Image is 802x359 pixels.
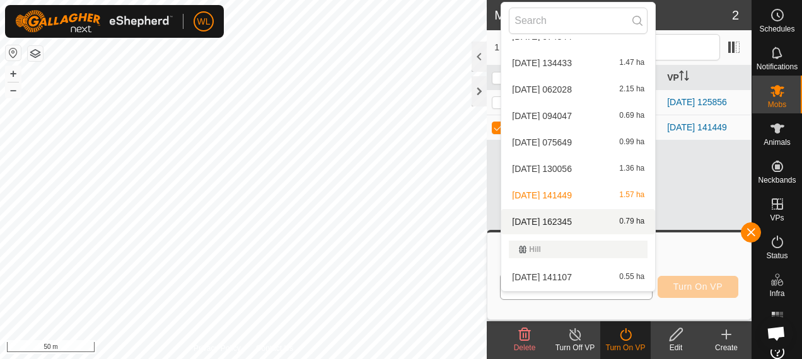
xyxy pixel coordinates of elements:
div: Hill [519,246,637,253]
h2: Mobs [494,8,732,23]
span: 1 selected [494,41,567,54]
a: Privacy Policy [194,343,241,354]
div: Turn On VP [600,342,651,353]
span: 0.69 ha [619,111,644,120]
span: Animals [764,139,791,146]
a: Open chat [759,316,793,350]
span: Schedules [759,25,794,33]
p-sorticon: Activate to sort [679,72,689,83]
button: Map Layers [28,46,43,61]
a: [DATE] 141449 [667,122,727,132]
span: Heatmap [762,328,793,335]
span: WL [197,15,211,28]
button: + [6,66,21,81]
li: 2025-09-01 130056 [501,156,655,181]
img: Gallagher Logo [15,10,173,33]
span: Delete [514,343,536,352]
span: Neckbands [758,176,796,184]
button: Reset Map [6,45,21,60]
li: 2025-08-28 094047 [501,103,655,128]
span: 0.99 ha [619,138,644,147]
span: 2 [732,6,739,25]
span: 1.47 ha [619,59,644,67]
span: Notifications [757,63,798,71]
li: 2025-08-22 134433 [501,50,655,76]
span: Turn On VP [673,282,723,292]
span: [DATE] 094047 [512,111,572,120]
span: [DATE] 130056 [512,164,572,173]
span: 1.36 ha [619,164,644,173]
div: Turn Off VP [550,342,600,353]
th: VP [662,66,752,90]
span: 0.79 ha [619,217,644,226]
span: Status [766,252,787,259]
button: Turn On VP [658,276,738,298]
li: 2025-08-25 062028 [501,77,655,102]
span: [DATE] 134433 [512,59,572,67]
span: [DATE] 141449 [512,191,572,200]
span: VPs [770,214,784,222]
span: 1.57 ha [619,191,644,200]
a: Contact Us [256,343,293,354]
span: 2.15 ha [619,85,644,94]
li: 2025-08-31 075649 [501,130,655,155]
li: 2025-08-10 141107 [501,265,655,290]
li: 2025-09-02 162345 [501,209,655,234]
div: Create [701,342,752,353]
input: Search [509,8,648,34]
span: [DATE] 141107 [512,273,572,282]
a: [DATE] 125856 [667,97,727,107]
span: Mobs [768,101,786,108]
li: 2025-09-02 141449 [501,183,655,208]
span: [DATE] 062028 [512,85,572,94]
button: – [6,83,21,98]
span: [DATE] 075649 [512,138,572,147]
span: Infra [769,290,784,297]
div: Edit [651,342,701,353]
span: [DATE] 162345 [512,217,572,226]
span: 0.55 ha [619,273,644,282]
